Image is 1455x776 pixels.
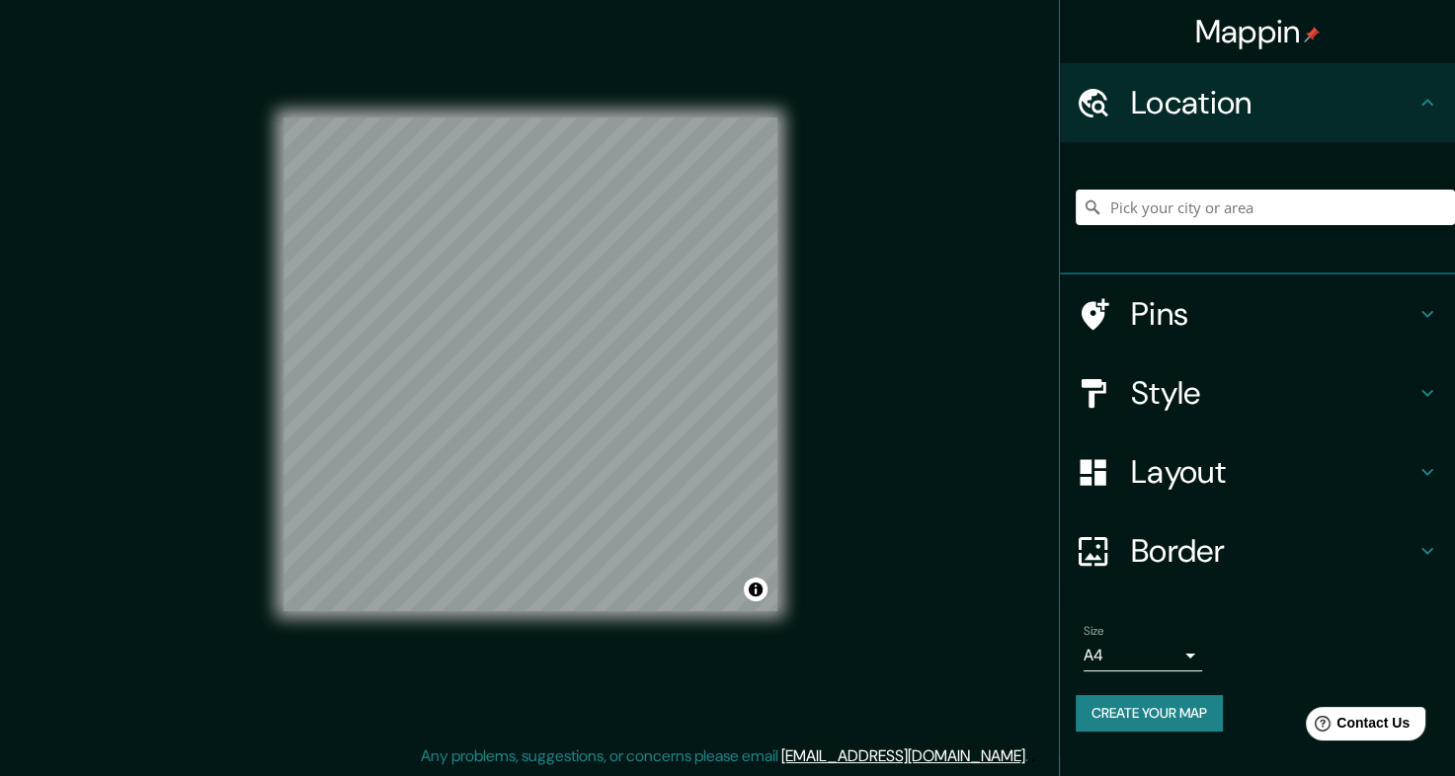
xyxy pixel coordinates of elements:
[421,744,1028,768] p: Any problems, suggestions, or concerns please email .
[283,117,777,611] canvas: Map
[781,745,1025,766] a: [EMAIL_ADDRESS][DOMAIN_NAME]
[744,578,768,601] button: Toggle attribution
[1131,531,1415,571] h4: Border
[1060,432,1455,511] div: Layout
[1084,640,1202,671] div: A4
[1031,744,1035,768] div: .
[1076,190,1455,225] input: Pick your city or area
[1076,695,1223,732] button: Create your map
[1060,274,1455,353] div: Pins
[1131,452,1415,492] h4: Layout
[1060,63,1455,142] div: Location
[1195,12,1321,51] h4: Mappin
[1131,294,1415,334] h4: Pins
[1131,373,1415,413] h4: Style
[1060,353,1455,432] div: Style
[1028,744,1031,768] div: .
[1304,27,1320,42] img: pin-icon.png
[1084,623,1104,640] label: Size
[1279,699,1433,754] iframe: Help widget launcher
[1060,511,1455,590] div: Border
[1131,83,1415,122] h4: Location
